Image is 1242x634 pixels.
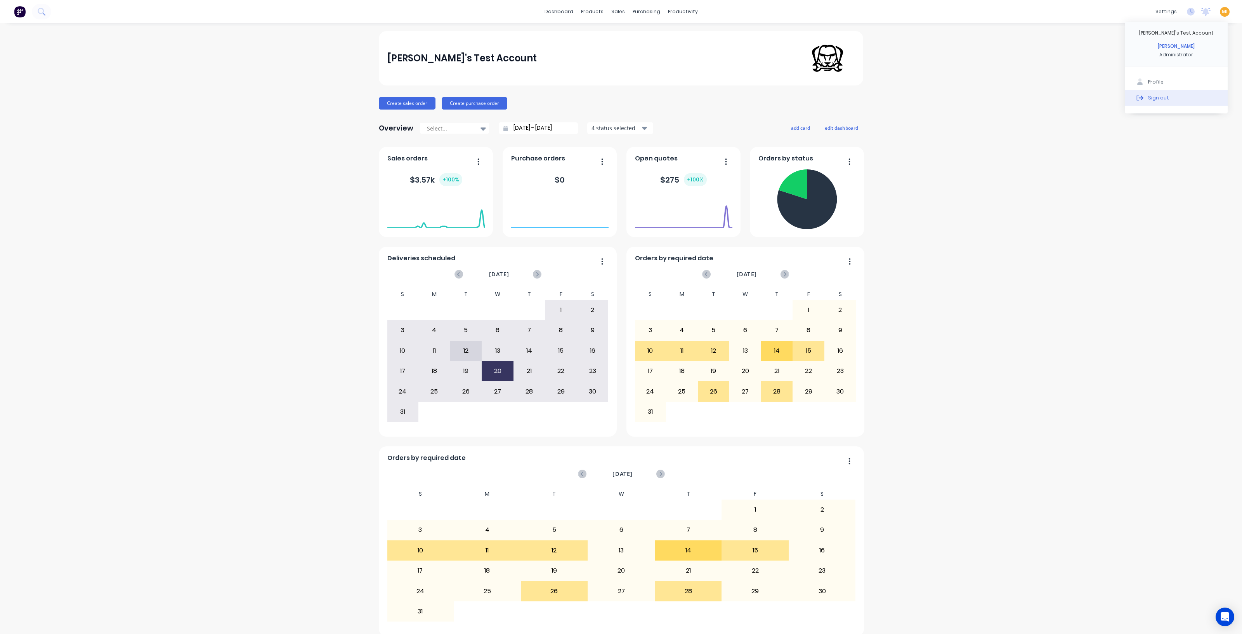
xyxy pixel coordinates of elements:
div: M [454,488,521,500]
div: 26 [451,381,482,401]
div: 7 [762,320,793,340]
div: 5 [698,320,729,340]
div: T [513,289,545,300]
div: T [761,289,793,300]
div: 11 [666,341,697,361]
button: Create sales order [379,97,435,110]
div: 24 [387,581,454,601]
div: Administrator [1159,51,1193,58]
div: 10 [387,341,418,361]
button: Sign out [1125,90,1228,105]
div: [PERSON_NAME]'s Test Account [1139,30,1214,37]
div: 13 [482,341,513,361]
div: $ 275 [660,173,707,186]
button: Profile [1125,74,1228,90]
div: 23 [789,561,855,580]
div: 29 [722,581,788,601]
div: S [577,289,609,300]
div: 20 [482,361,513,381]
div: Sign out [1148,94,1169,101]
div: 24 [387,381,418,401]
div: S [824,289,856,300]
div: 17 [387,561,454,580]
div: 29 [545,381,576,401]
div: 9 [825,320,856,340]
div: 7 [655,520,722,540]
div: 9 [789,520,855,540]
div: 19 [521,561,588,580]
div: 27 [482,381,513,401]
div: 12 [451,341,482,361]
div: sales [607,6,629,17]
div: 31 [635,402,666,422]
span: Open quotes [635,154,678,163]
div: 5 [451,320,482,340]
div: 28 [762,381,793,401]
div: $ 0 [555,174,565,186]
div: 8 [722,520,788,540]
div: Open Intercom Messenger [1216,608,1234,626]
div: T [655,488,722,500]
div: Overview [379,120,413,136]
a: dashboard [541,6,577,17]
div: 13 [730,341,761,361]
div: 31 [387,602,454,621]
div: 23 [825,361,856,381]
div: F [793,289,824,300]
div: 30 [789,581,855,601]
div: 28 [655,581,722,601]
div: 20 [730,361,761,381]
div: 17 [387,361,418,381]
div: S [635,289,666,300]
div: 1 [793,300,824,320]
div: 19 [698,361,729,381]
div: 15 [722,541,788,560]
div: M [666,289,698,300]
div: 14 [762,341,793,361]
div: 6 [588,520,654,540]
div: M [418,289,450,300]
div: 30 [577,381,608,401]
span: MI [1222,8,1228,15]
div: 8 [793,320,824,340]
button: edit dashboard [820,123,863,133]
div: 27 [730,381,761,401]
div: 4 [419,320,450,340]
div: 1 [722,500,788,519]
div: 16 [825,341,856,361]
div: S [789,488,856,500]
div: 21 [655,561,722,580]
div: 15 [793,341,824,361]
div: 31 [387,402,418,422]
div: 18 [454,561,520,580]
div: 2 [789,500,855,519]
div: productivity [664,6,702,17]
div: 29 [793,381,824,401]
div: 2 [825,300,856,320]
div: 11 [454,541,520,560]
div: 21 [762,361,793,381]
div: 18 [419,361,450,381]
div: 5 [521,520,588,540]
div: 3 [387,520,454,540]
div: 25 [666,381,697,401]
div: F [722,488,789,500]
div: 16 [789,541,855,560]
span: Purchase orders [511,154,565,163]
div: 13 [588,541,654,560]
div: 3 [387,320,418,340]
div: $ 3.57k [410,173,462,186]
div: T [698,289,730,300]
div: T [521,488,588,500]
div: [PERSON_NAME] [1158,43,1195,50]
div: 12 [698,341,729,361]
div: + 100 % [684,173,707,186]
div: 4 [666,320,697,340]
img: Maricar's Test Account [800,31,855,85]
div: 6 [730,320,761,340]
div: F [545,289,577,300]
div: 19 [451,361,482,381]
div: S [387,289,419,300]
div: 20 [588,561,654,580]
div: products [577,6,607,17]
